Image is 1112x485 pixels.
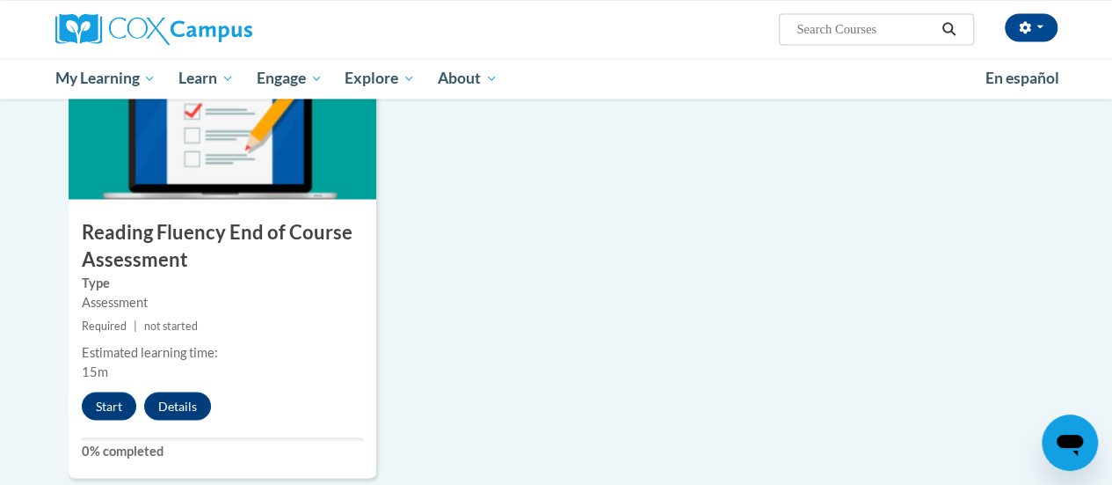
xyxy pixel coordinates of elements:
span: Learn [178,68,234,89]
span: Engage [257,68,323,89]
a: Learn [167,58,245,99]
button: Details [144,392,211,420]
input: Search Courses [795,18,935,40]
span: Required [82,319,127,332]
button: Account Settings [1005,13,1057,41]
span: | [134,319,137,332]
span: Explore [345,68,415,89]
span: not started [144,319,198,332]
iframe: Button to launch messaging window [1042,415,1098,471]
button: Start [82,392,136,420]
a: Engage [245,58,334,99]
h3: Reading Fluency End of Course Assessment [69,218,376,273]
label: 0% completed [82,441,363,460]
a: About [426,58,509,99]
img: Cox Campus [55,13,252,45]
span: 15m [82,364,108,378]
span: En español [985,69,1059,87]
div: Assessment [82,292,363,312]
a: Explore [333,58,426,99]
a: En español [974,60,1071,97]
img: Course Image [69,23,376,199]
a: Cox Campus [55,13,372,45]
a: My Learning [44,58,168,99]
button: Search [935,18,962,40]
div: Main menu [42,58,1071,99]
span: About [438,68,498,89]
span: My Learning [55,68,156,89]
div: Estimated learning time: [82,342,363,362]
label: Type [82,273,363,292]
